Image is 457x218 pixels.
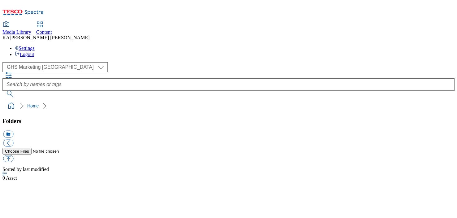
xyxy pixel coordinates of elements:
span: Media Library [2,29,31,35]
nav: breadcrumb [2,100,455,112]
a: Media Library [2,22,31,35]
input: Search by names or tags [2,78,455,91]
a: Home [27,103,39,108]
a: Settings [15,46,35,51]
span: 0 [2,175,6,181]
span: Content [36,29,52,35]
a: home [6,101,16,111]
span: [PERSON_NAME] [PERSON_NAME] [10,35,89,40]
span: Asset [2,175,17,181]
a: Logout [15,52,34,57]
h3: Folders [2,118,455,124]
span: KA [2,35,10,40]
span: Sorted by last modified [2,167,49,172]
a: Content [36,22,52,35]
